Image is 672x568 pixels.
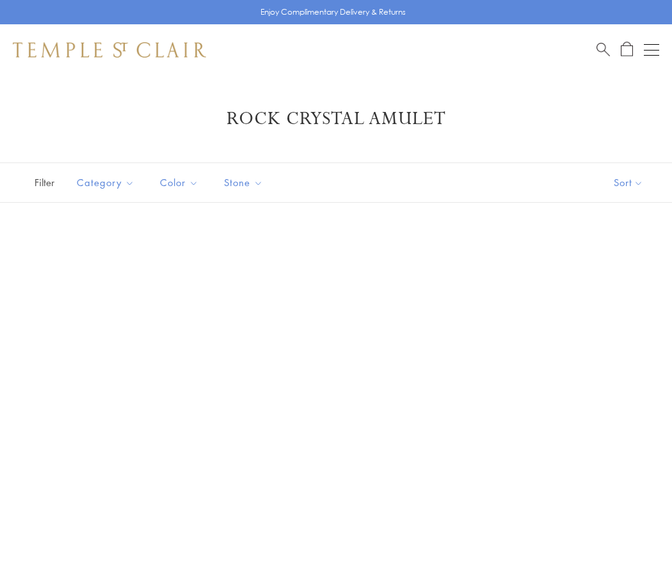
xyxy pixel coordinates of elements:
[13,42,206,58] img: Temple St. Clair
[596,42,610,58] a: Search
[154,175,208,191] span: Color
[644,42,659,58] button: Open navigation
[260,6,406,19] p: Enjoy Complimentary Delivery & Returns
[214,168,273,197] button: Stone
[150,168,208,197] button: Color
[585,163,672,202] button: Show sort by
[32,107,640,130] h1: Rock Crystal Amulet
[621,42,633,58] a: Open Shopping Bag
[218,175,273,191] span: Stone
[67,168,144,197] button: Category
[70,175,144,191] span: Category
